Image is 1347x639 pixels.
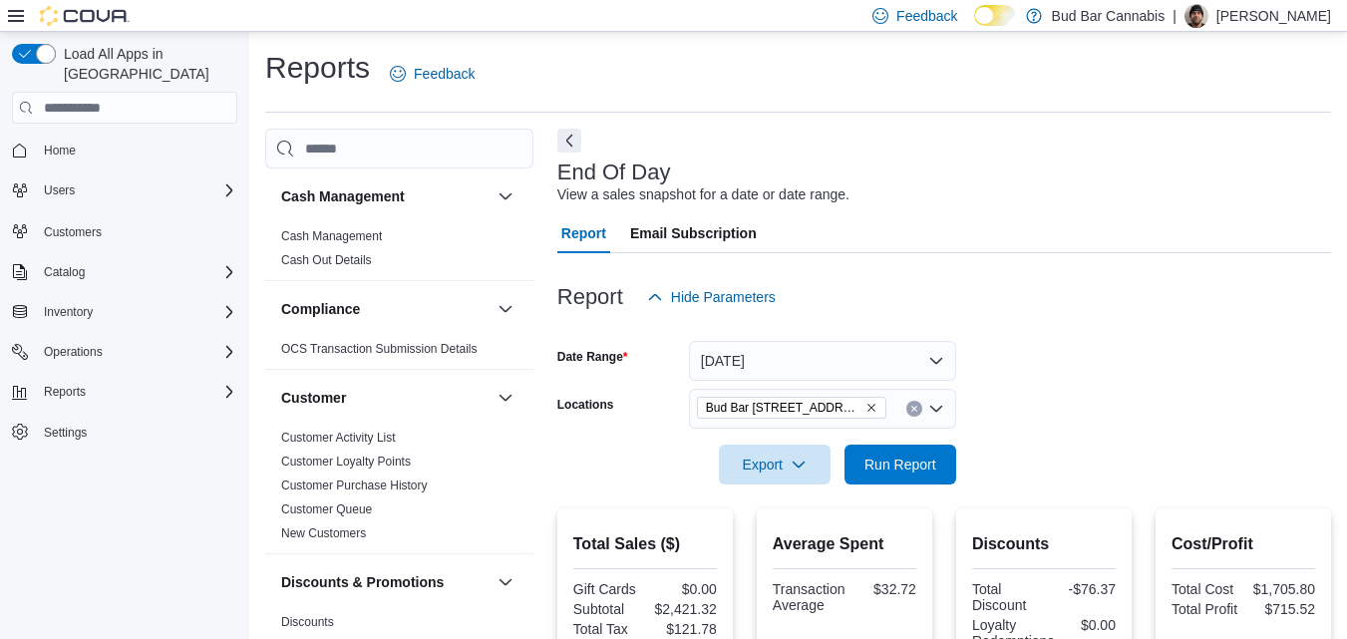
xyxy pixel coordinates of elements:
button: Open list of options [928,401,944,417]
button: Compliance [281,299,490,319]
span: Home [44,143,76,159]
div: $715.52 [1247,601,1315,617]
button: Reports [36,380,94,404]
span: Dark Mode [974,26,975,27]
label: Date Range [557,349,628,365]
button: Export [719,445,831,484]
h1: Reports [265,48,370,88]
button: Customers [4,216,245,245]
span: Load All Apps in [GEOGRAPHIC_DATA] [56,44,237,84]
h3: Discounts & Promotions [281,572,444,592]
a: OCS Transaction Submission Details [281,342,478,356]
a: Customers [36,220,110,244]
button: Inventory [36,300,101,324]
a: Customer Purchase History [281,479,428,492]
p: | [1173,4,1177,28]
h2: Cost/Profit [1172,532,1315,556]
span: Discounts [281,614,334,630]
input: Dark Mode [974,5,1016,26]
span: Customer Loyalty Points [281,454,411,470]
span: Operations [44,344,103,360]
button: Home [4,136,245,164]
button: Discounts & Promotions [281,572,490,592]
button: Catalog [4,258,245,286]
div: View a sales snapshot for a date or date range. [557,184,849,205]
span: Customer Queue [281,501,372,517]
span: Feedback [896,6,957,26]
span: OCS Transaction Submission Details [281,341,478,357]
span: Report [561,213,606,253]
span: Customer Purchase History [281,478,428,493]
button: Cash Management [494,184,517,208]
span: Cash Management [281,228,382,244]
div: $1,705.80 [1247,581,1315,597]
h3: Customer [281,388,346,408]
button: Catalog [36,260,93,284]
label: Locations [557,397,614,413]
span: Export [731,445,819,484]
div: -$76.37 [1048,581,1116,597]
a: New Customers [281,526,366,540]
a: Cash Management [281,229,382,243]
div: Compliance [265,337,533,369]
div: Total Profit [1172,601,1239,617]
span: Operations [36,340,237,364]
button: Compliance [494,297,517,321]
button: Hide Parameters [639,277,784,317]
button: Run Report [844,445,956,484]
div: $2,421.32 [649,601,717,617]
span: Users [36,178,237,202]
img: Cova [40,6,130,26]
h3: End Of Day [557,160,671,184]
div: Total Tax [573,621,641,637]
a: Home [36,139,84,162]
div: Subtotal [573,601,641,617]
a: Settings [36,421,95,445]
button: Remove Bud Bar 10 ST NW from selection in this group [865,402,877,414]
button: Reports [4,378,245,406]
button: Inventory [4,298,245,326]
span: Reports [36,380,237,404]
div: Cash Management [265,224,533,280]
div: $121.78 [649,621,717,637]
button: Next [557,129,581,153]
div: Total Cost [1172,581,1239,597]
a: Customer Loyalty Points [281,455,411,469]
div: Gift Cards [573,581,641,597]
h2: Total Sales ($) [573,532,717,556]
button: Customer [281,388,490,408]
a: Feedback [382,54,483,94]
h3: Cash Management [281,186,405,206]
h3: Compliance [281,299,360,319]
span: Bud Bar 10 ST NW [697,397,886,419]
button: Cash Management [281,186,490,206]
a: Discounts [281,615,334,629]
span: Users [44,182,75,198]
h2: Average Spent [773,532,916,556]
button: Settings [4,418,245,447]
div: $0.00 [649,581,717,597]
span: Cash Out Details [281,252,372,268]
span: Settings [44,425,87,441]
button: [DATE] [689,341,956,381]
a: Customer Queue [281,502,372,516]
button: Operations [36,340,111,364]
nav: Complex example [12,128,237,498]
span: Catalog [36,260,237,284]
div: Transaction Average [773,581,845,613]
span: Customer Activity List [281,430,396,446]
div: Customer [265,426,533,553]
button: Customer [494,386,517,410]
div: $32.72 [852,581,915,597]
h3: Report [557,285,623,309]
span: Feedback [414,64,475,84]
span: Bud Bar [STREET_ADDRESS] [706,398,861,418]
p: Bud Bar Cannabis [1052,4,1166,28]
span: New Customers [281,525,366,541]
span: Catalog [44,264,85,280]
span: Run Report [864,455,936,475]
a: Customer Activity List [281,431,396,445]
button: Operations [4,338,245,366]
span: Customers [44,224,102,240]
button: Clear input [906,401,922,417]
